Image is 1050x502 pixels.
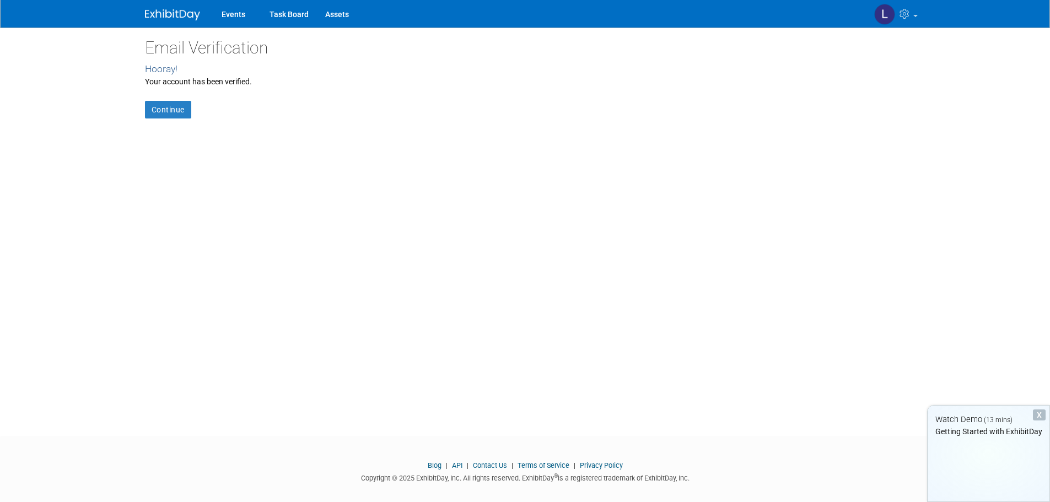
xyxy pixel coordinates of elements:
[554,473,558,479] sup: ®
[145,39,906,57] h2: Email Verification
[428,461,441,469] a: Blog
[473,461,507,469] a: Contact Us
[928,426,1049,437] div: Getting Started with ExhibitDay
[580,461,623,469] a: Privacy Policy
[464,461,471,469] span: |
[145,76,906,87] div: Your account has been verified.
[571,461,578,469] span: |
[518,461,569,469] a: Terms of Service
[452,461,462,469] a: API
[145,9,200,20] img: ExhibitDay
[145,101,191,118] a: Continue
[443,461,450,469] span: |
[874,4,895,25] img: Louise Koepele
[984,416,1013,424] span: (13 mins)
[509,461,516,469] span: |
[928,414,1049,425] div: Watch Demo
[145,62,906,76] div: Hooray!
[1033,409,1046,420] div: Dismiss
